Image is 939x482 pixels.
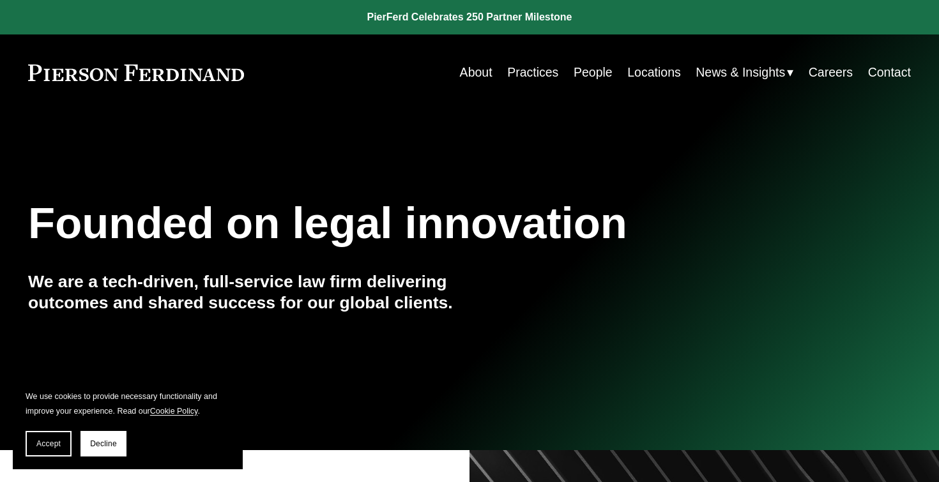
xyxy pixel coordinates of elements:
[574,60,613,85] a: People
[507,60,558,85] a: Practices
[627,60,681,85] a: Locations
[36,439,61,448] span: Accept
[28,271,469,314] h4: We are a tech-driven, full-service law firm delivering outcomes and shared success for our global...
[696,61,785,84] span: News & Insights
[13,377,243,469] section: Cookie banner
[26,431,72,456] button: Accept
[696,60,793,85] a: folder dropdown
[28,199,764,249] h1: Founded on legal innovation
[150,407,198,416] a: Cookie Policy
[90,439,117,448] span: Decline
[80,431,126,456] button: Decline
[26,389,230,418] p: We use cookies to provide necessary functionality and improve your experience. Read our .
[868,60,911,85] a: Contact
[460,60,492,85] a: About
[809,60,853,85] a: Careers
